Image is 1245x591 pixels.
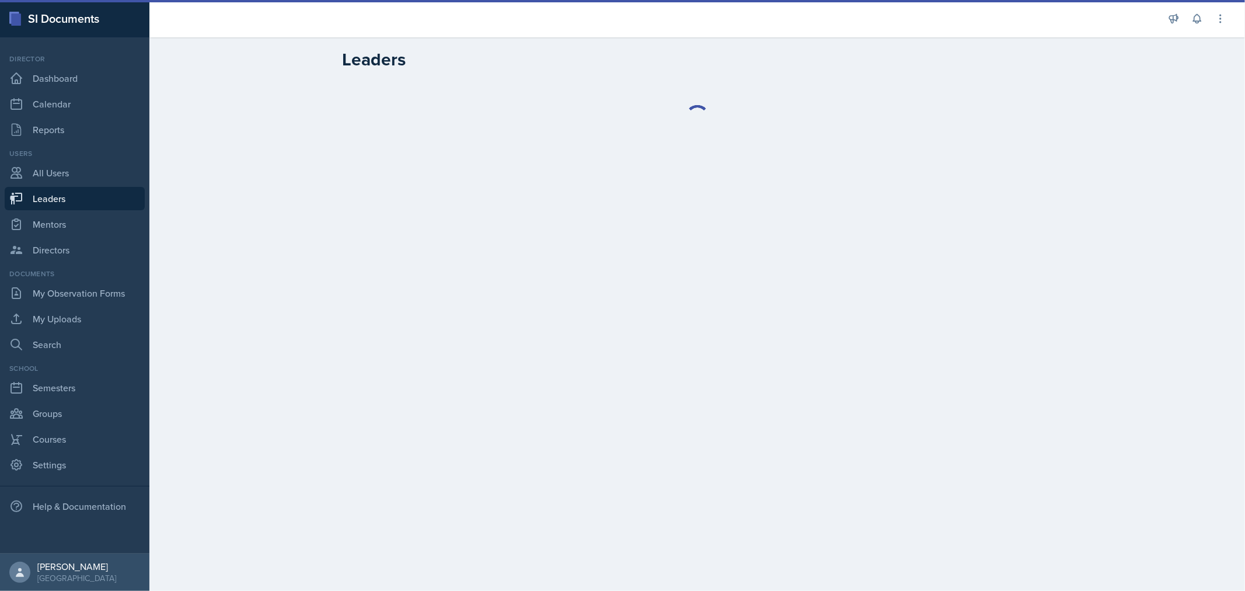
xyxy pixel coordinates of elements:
div: School [5,363,145,374]
a: Settings [5,453,145,477]
div: Documents [5,269,145,279]
a: Groups [5,402,145,425]
a: Leaders [5,187,145,210]
a: My Observation Forms [5,281,145,305]
a: Mentors [5,213,145,236]
a: Reports [5,118,145,141]
a: Calendar [5,92,145,116]
div: Help & Documentation [5,495,145,518]
a: My Uploads [5,307,145,331]
a: Dashboard [5,67,145,90]
a: Directors [5,238,145,262]
a: Search [5,333,145,356]
div: Users [5,148,145,159]
div: [GEOGRAPHIC_DATA] [37,572,116,584]
div: [PERSON_NAME] [37,561,116,572]
a: Courses [5,427,145,451]
div: Director [5,54,145,64]
a: All Users [5,161,145,185]
h2: Leaders [343,49,406,70]
a: Semesters [5,376,145,399]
